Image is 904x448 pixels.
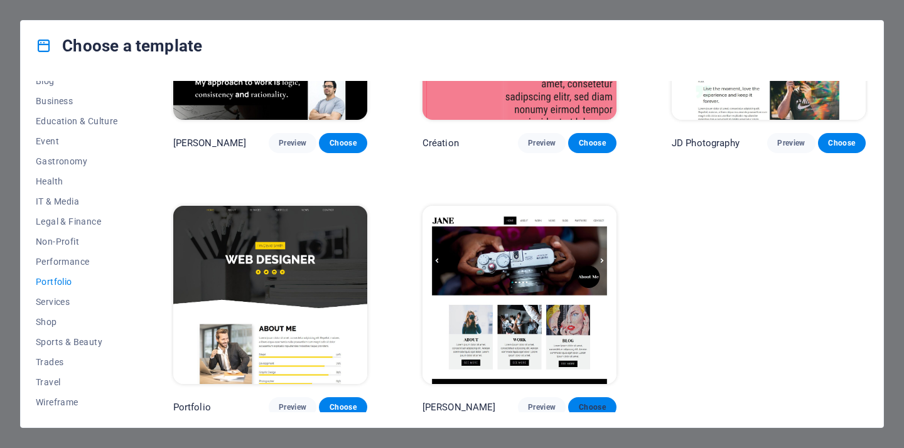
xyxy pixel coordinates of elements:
button: Event [36,131,118,151]
button: Portfolio [36,272,118,292]
button: Performance [36,252,118,272]
button: Travel [36,372,118,392]
button: Sports & Beauty [36,332,118,352]
button: Preview [269,397,316,417]
span: Preview [528,138,556,148]
span: Blog [36,76,118,86]
button: Preview [269,133,316,153]
span: Trades [36,357,118,367]
span: Health [36,176,118,186]
span: Preview [528,402,556,412]
span: Choose [329,138,357,148]
button: Choose [568,397,616,417]
span: Travel [36,377,118,387]
button: Services [36,292,118,312]
img: Jane [422,206,616,385]
button: Legal & Finance [36,211,118,232]
span: Choose [578,402,606,412]
span: Shop [36,317,118,327]
button: Wireframe [36,392,118,412]
span: Preview [777,138,805,148]
button: Trades [36,352,118,372]
button: IT & Media [36,191,118,211]
p: [PERSON_NAME] [173,137,247,149]
span: Education & Culture [36,116,118,126]
p: Portfolio [173,401,211,413]
button: Education & Culture [36,111,118,131]
p: [PERSON_NAME] [422,401,496,413]
span: Legal & Finance [36,216,118,227]
button: Business [36,91,118,111]
span: IT & Media [36,196,118,206]
h4: Choose a template [36,36,202,56]
span: Choose [329,402,357,412]
button: Preview [518,133,566,153]
span: Non-Profit [36,237,118,247]
button: Preview [518,397,566,417]
span: Preview [279,138,306,148]
button: Health [36,171,118,191]
span: Gastronomy [36,156,118,166]
span: Services [36,297,118,307]
button: Choose [568,133,616,153]
span: Event [36,136,118,146]
span: Business [36,96,118,106]
span: Performance [36,257,118,267]
p: Création [422,137,459,149]
button: Choose [818,133,866,153]
button: Non-Profit [36,232,118,252]
button: Choose [319,133,367,153]
button: Preview [767,133,815,153]
button: Choose [319,397,367,417]
span: Wireframe [36,397,118,407]
button: Gastronomy [36,151,118,171]
span: Choose [828,138,856,148]
p: JD Photography [672,137,740,149]
span: Portfolio [36,277,118,287]
img: Portfolio [173,206,367,385]
span: Choose [578,138,606,148]
span: Sports & Beauty [36,337,118,347]
button: Blog [36,71,118,91]
span: Preview [279,402,306,412]
button: Shop [36,312,118,332]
